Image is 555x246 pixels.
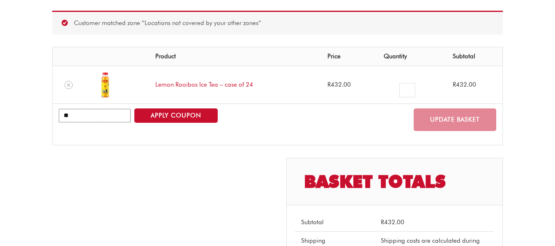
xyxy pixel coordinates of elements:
[149,47,322,66] th: Product
[327,81,351,88] bdi: 432.00
[327,81,331,88] span: R
[378,47,447,66] th: Quantity
[287,158,502,205] h2: Basket totals
[447,47,502,66] th: Subtotal
[155,81,253,88] a: Lemon Rooibos Ice Tea – case of 24
[134,108,218,123] button: Apply coupon
[453,81,456,88] span: R
[453,81,476,88] bdi: 432.00
[295,214,375,232] th: Subtotal
[91,71,120,99] img: Lemon Rooibos Ice Tea - case of 24
[64,81,73,89] a: Remove Lemon Rooibos Ice Tea - case of 24 from cart
[381,218,384,226] span: R
[381,218,404,226] bdi: 432.00
[52,11,503,34] div: Customer matched zone “Locations not covered by your other zones”
[321,47,377,66] th: Price
[399,83,415,97] input: Product quantity
[414,108,496,131] button: Update basket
